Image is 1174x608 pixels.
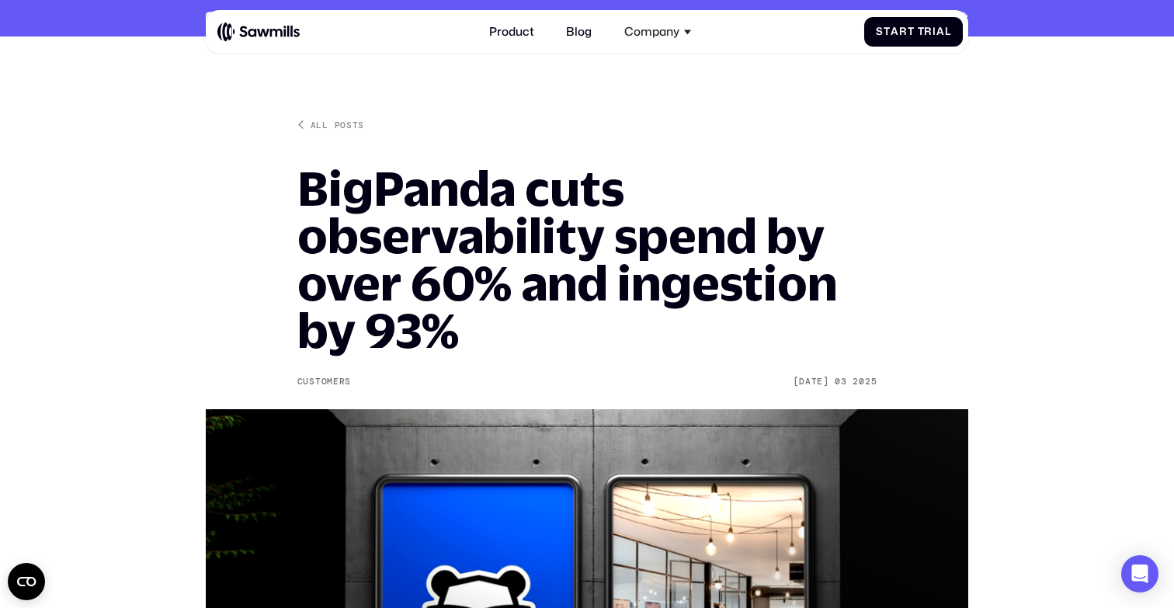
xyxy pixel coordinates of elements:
[1121,555,1158,592] div: Open Intercom Messenger
[794,377,829,387] div: [DATE]
[8,563,45,600] button: Open CMP widget
[884,26,891,38] span: t
[876,26,884,38] span: S
[945,26,951,38] span: l
[481,16,544,48] a: Product
[933,26,936,38] span: i
[297,377,351,387] div: Customers
[297,119,364,130] a: All posts
[918,26,925,38] span: T
[624,25,679,39] div: Company
[835,377,846,387] div: 03
[936,26,945,38] span: a
[853,377,877,387] div: 2025
[891,26,899,38] span: a
[557,16,601,48] a: Blog
[924,26,933,38] span: r
[616,16,700,48] div: Company
[297,165,877,355] h1: BigPanda cuts observability spend by over 60% and ingestion by 93%
[864,17,963,47] a: StartTrial
[908,26,915,38] span: t
[311,119,364,130] div: All posts
[899,26,908,38] span: r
